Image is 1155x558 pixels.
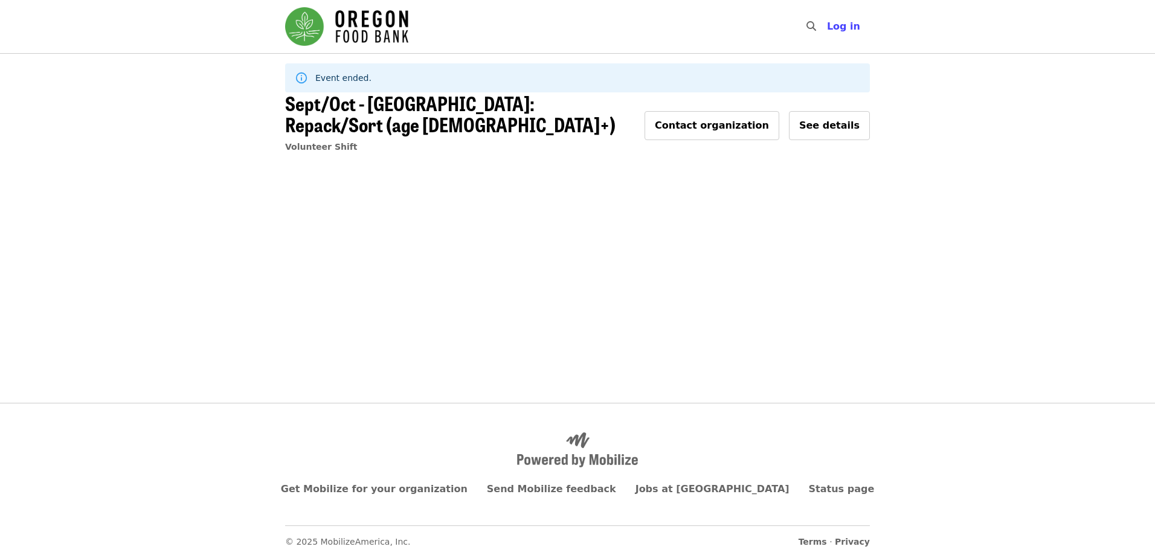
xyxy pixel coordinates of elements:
img: Powered by Mobilize [517,432,638,467]
button: Contact organization [645,111,779,140]
a: Status page [809,483,875,495]
span: © 2025 MobilizeAmerica, Inc. [285,537,411,547]
span: · [799,536,870,548]
a: Jobs at [GEOGRAPHIC_DATA] [635,483,790,495]
span: Log in [827,21,860,32]
a: Get Mobilize for your organization [281,483,468,495]
span: Sept/Oct - [GEOGRAPHIC_DATA]: Repack/Sort (age [DEMOGRAPHIC_DATA]+) [285,89,616,138]
span: Event ended. [315,73,372,83]
input: Search [823,12,833,41]
img: Oregon Food Bank - Home [285,7,408,46]
a: Privacy [835,537,870,547]
a: Volunteer Shift [285,142,358,152]
button: See details [789,111,870,140]
i: search icon [806,21,816,32]
span: See details [799,120,860,131]
nav: Primary footer navigation [285,482,870,496]
button: Log in [817,14,870,39]
a: Terms [799,537,827,547]
a: Send Mobilize feedback [487,483,616,495]
nav: Secondary footer navigation [285,525,870,548]
span: Contact organization [655,120,769,131]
